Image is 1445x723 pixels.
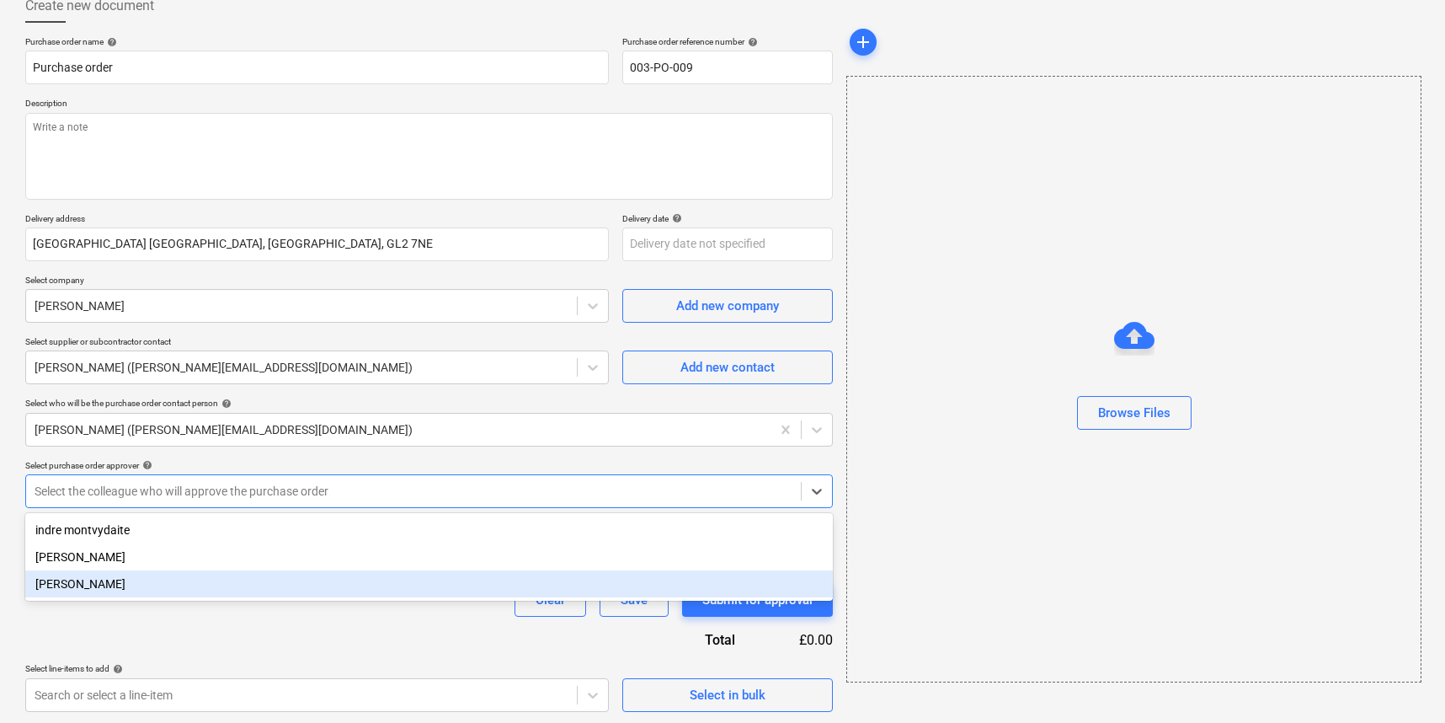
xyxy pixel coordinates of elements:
[853,32,873,52] span: add
[25,663,609,674] div: Select line-items to add
[25,460,833,471] div: Select purchase order approver
[25,398,833,409] div: Select who will be the purchase order contact person
[622,678,833,712] button: Select in bulk
[690,684,765,706] div: Select in bulk
[622,36,833,47] div: Purchase order reference number
[25,544,833,570] div: [PERSON_NAME]
[622,51,833,84] input: Reference number
[622,213,833,224] div: Delivery date
[109,664,123,674] span: help
[104,37,117,47] span: help
[622,351,833,384] button: Add new contact
[680,356,775,378] div: Add new contact
[25,213,609,228] p: Delivery address
[25,275,609,289] p: Select company
[762,630,833,650] div: £0.00
[622,228,833,261] input: Delivery date not specified
[25,228,609,261] input: Delivery address
[25,570,833,597] div: [PERSON_NAME]
[25,36,609,47] div: Purchase order name
[218,399,232,409] span: help
[25,570,833,597] div: Harry Ford
[614,630,762,650] div: Total
[25,51,609,84] input: Document name
[1098,402,1170,424] div: Browse Files
[25,517,833,544] div: indre montvydaite
[846,76,1421,683] div: Browse Files
[139,460,152,470] span: help
[669,213,682,223] span: help
[1077,396,1192,430] button: Browse Files
[676,295,779,317] div: Add new company
[25,98,833,112] p: Description
[744,37,758,47] span: help
[25,336,609,351] p: Select supplier or subcontractor contact
[622,289,833,323] button: Add new company
[25,544,833,570] div: Jasmin Westcarr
